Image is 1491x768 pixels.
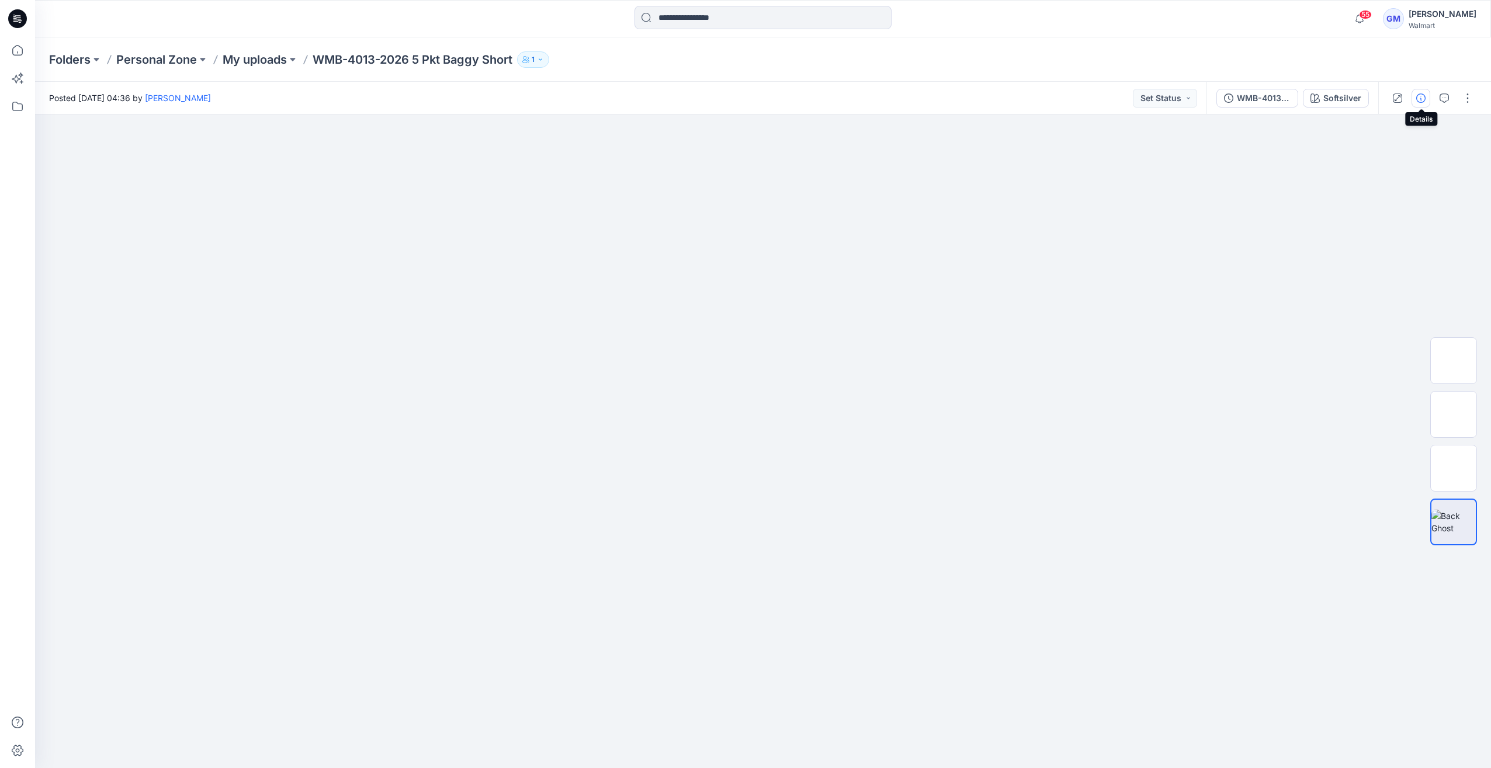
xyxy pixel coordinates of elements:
[1216,89,1298,108] button: WMB-4013-2026 5 Pkt Baggy Short_Softsilver
[1412,89,1430,108] button: Details
[1409,7,1476,21] div: [PERSON_NAME]
[49,92,211,104] span: Posted [DATE] 04:36 by
[1431,510,1476,534] img: Back Ghost
[1303,89,1369,108] button: Softsilver
[1383,8,1404,29] div: GM
[223,51,287,68] a: My uploads
[1323,92,1361,105] div: Softsilver
[1409,21,1476,30] div: Walmart
[532,53,535,66] p: 1
[313,51,512,68] p: WMB-4013-2026 5 Pkt Baggy Short
[1237,92,1291,105] div: WMB-4013-2026 5 Pkt Baggy Short_Softsilver
[116,51,197,68] a: Personal Zone
[517,51,549,68] button: 1
[1359,10,1372,19] span: 55
[145,93,211,103] a: [PERSON_NAME]
[49,51,91,68] a: Folders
